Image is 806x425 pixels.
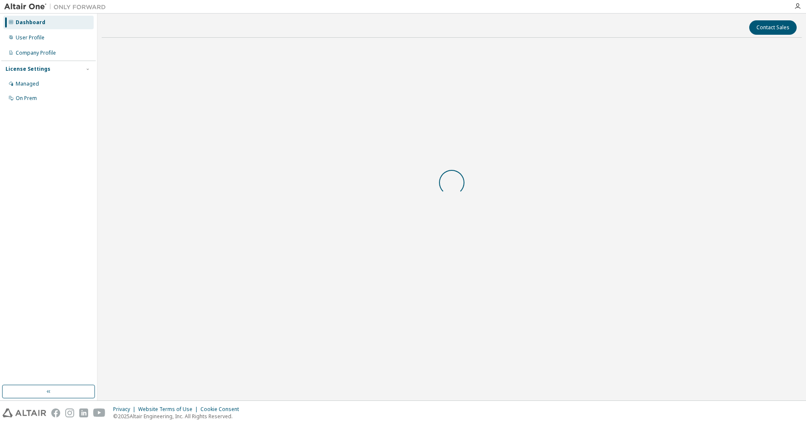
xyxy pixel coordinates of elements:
div: Privacy [113,406,138,413]
div: License Settings [6,66,50,72]
div: Website Terms of Use [138,406,200,413]
div: On Prem [16,95,37,102]
div: Dashboard [16,19,45,26]
div: User Profile [16,34,44,41]
div: Managed [16,81,39,87]
button: Contact Sales [749,20,797,35]
img: facebook.svg [51,408,60,417]
img: youtube.svg [93,408,106,417]
img: Altair One [4,3,110,11]
img: altair_logo.svg [3,408,46,417]
div: Company Profile [16,50,56,56]
div: Cookie Consent [200,406,244,413]
p: © 2025 Altair Engineering, Inc. All Rights Reserved. [113,413,244,420]
img: instagram.svg [65,408,74,417]
img: linkedin.svg [79,408,88,417]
